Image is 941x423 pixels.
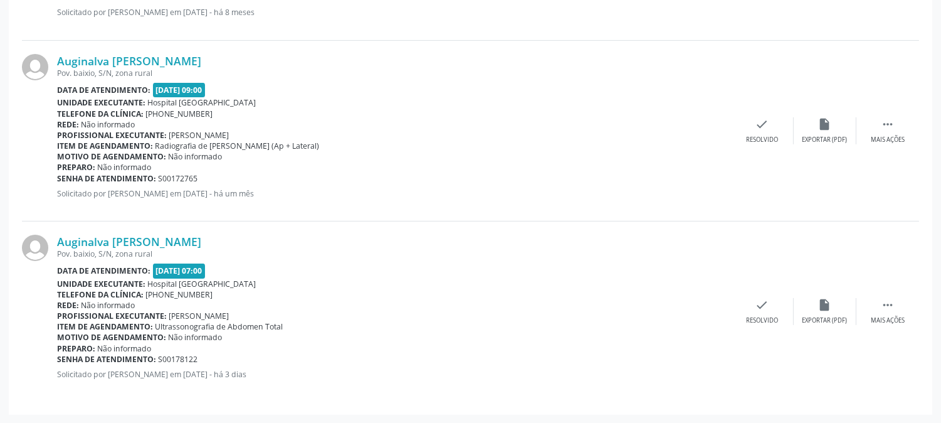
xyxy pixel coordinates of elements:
span: [PHONE_NUMBER] [146,109,213,119]
div: Resolvido [746,136,778,144]
b: Profissional executante: [57,130,167,141]
b: Unidade executante: [57,279,145,289]
span: Radiografia de [PERSON_NAME] (Ap + Lateral) [155,141,320,151]
b: Unidade executante: [57,97,145,108]
b: Item de agendamento: [57,321,153,332]
b: Motivo de agendamento: [57,151,166,162]
b: Telefone da clínica: [57,289,144,300]
div: Mais ações [871,316,905,325]
p: Solicitado por [PERSON_NAME] em [DATE] - há 8 meses [57,7,731,18]
b: Profissional executante: [57,311,167,321]
span: Ultrassonografia de Abdomen Total [155,321,283,332]
i:  [881,298,895,312]
span: Hospital [GEOGRAPHIC_DATA] [148,279,256,289]
span: [PERSON_NAME] [169,130,229,141]
div: Exportar (PDF) [802,316,848,325]
i: check [755,117,769,131]
a: Auginalva [PERSON_NAME] [57,54,201,68]
img: img [22,235,48,261]
i:  [881,117,895,131]
b: Data de atendimento: [57,85,150,95]
div: Pov. baixio, S/N, zona rural [57,68,731,78]
span: Não informado [98,343,152,354]
span: Não informado [81,300,135,311]
b: Rede: [57,119,79,130]
div: Exportar (PDF) [802,136,848,144]
p: Solicitado por [PERSON_NAME] em [DATE] - há 3 dias [57,369,731,380]
span: [PERSON_NAME] [169,311,229,321]
div: Mais ações [871,136,905,144]
b: Data de atendimento: [57,265,150,276]
i: insert_drive_file [818,298,832,312]
a: Auginalva [PERSON_NAME] [57,235,201,249]
b: Senha de atendimento: [57,173,156,184]
span: S00178122 [159,354,198,365]
span: [DATE] 07:00 [153,264,206,278]
b: Rede: [57,300,79,311]
span: Não informado [81,119,135,130]
span: Hospital [GEOGRAPHIC_DATA] [148,97,256,108]
span: Não informado [98,162,152,173]
span: [DATE] 09:00 [153,83,206,97]
span: Não informado [169,332,223,343]
b: Preparo: [57,343,95,354]
b: Motivo de agendamento: [57,332,166,343]
i: check [755,298,769,312]
i: insert_drive_file [818,117,832,131]
p: Solicitado por [PERSON_NAME] em [DATE] - há um mês [57,188,731,199]
span: Não informado [169,151,223,162]
div: Pov. baixio, S/N, zona rural [57,249,731,259]
b: Item de agendamento: [57,141,153,151]
b: Telefone da clínica: [57,109,144,119]
span: S00172765 [159,173,198,184]
b: Preparo: [57,162,95,173]
span: [PHONE_NUMBER] [146,289,213,300]
img: img [22,54,48,80]
b: Senha de atendimento: [57,354,156,365]
div: Resolvido [746,316,778,325]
